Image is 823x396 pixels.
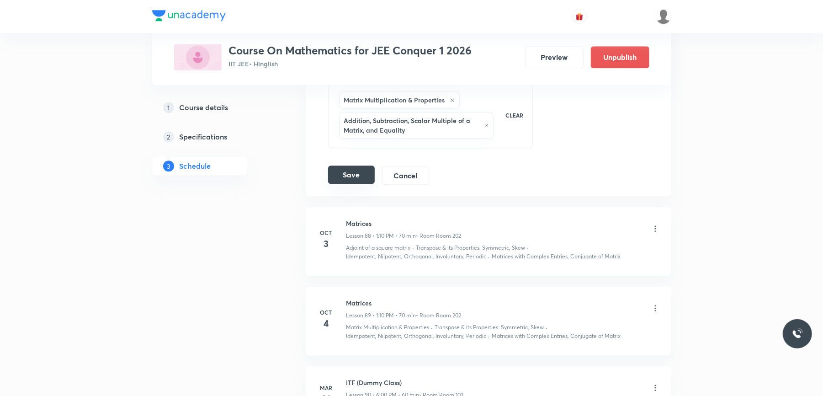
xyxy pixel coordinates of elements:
[416,244,526,252] p: Transpose & its Properties: Symmetric, Skew
[152,98,276,117] a: 1Course details
[435,323,544,332] p: Transpose & its Properties: Symmetric, Skew
[180,161,211,171] h5: Schedule
[382,166,429,185] button: Cancel
[416,311,462,320] p: • Room Room 202
[792,328,803,339] img: ttu
[488,332,490,340] div: ·
[492,332,621,340] p: Matrices with Complex Entries, Conjugate of Matrix
[152,128,276,146] a: 2Specifications
[591,46,649,68] button: Unpublish
[344,95,445,105] h6: Matrix Multiplication & Properties
[525,46,584,68] button: Preview
[546,323,548,332] div: ·
[346,332,487,340] p: Idempotent, Nilpotent, Orthogonal, Involuntary, Periodic
[346,378,464,387] h6: ITF (Dummy Class)
[346,311,416,320] p: Lesson 89 • 1:10 PM • 70 min
[505,111,523,119] p: CLEAR
[346,232,416,240] p: Lesson 88 • 1:10 PM • 70 min
[656,9,671,24] img: Shubham K Singh
[527,244,529,252] div: ·
[344,116,481,135] h6: Addition, Subtraction, Scalar Multiple of a Matrix, and Equality
[180,102,228,113] h5: Course details
[180,131,228,142] h5: Specifications
[163,102,174,113] p: 1
[317,237,335,251] h4: 3
[152,10,226,21] img: Company Logo
[317,308,335,316] h6: Oct
[346,323,430,332] p: Matrix Multiplication & Properties
[413,244,414,252] div: ·
[575,12,584,21] img: avatar
[572,9,587,24] button: avatar
[229,59,472,69] p: IIT JEE • Hinglish
[328,166,375,184] button: Save
[416,232,462,240] p: • Room Room 202
[346,244,411,252] p: Adjoint of a square matrix
[492,252,621,261] p: Matrices with Complex Entries, Conjugate of Matrix
[163,161,174,171] p: 3
[317,316,335,330] h4: 4
[346,219,462,228] h6: Matrices
[317,384,335,392] h6: Mar
[346,298,462,308] h6: Matrices
[229,44,472,57] h3: Course On Mathematics for JEE Conquer 1 2026
[346,252,487,261] p: Idempotent, Nilpotent, Orthogonal, Involuntary, Periodic
[431,323,433,332] div: ·
[152,10,226,23] a: Company Logo
[488,252,490,261] div: ·
[317,229,335,237] h6: Oct
[174,44,222,70] img: ED7D06C4-BF14-430C-93AE-674BFBE97290_plus.png
[163,131,174,142] p: 2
